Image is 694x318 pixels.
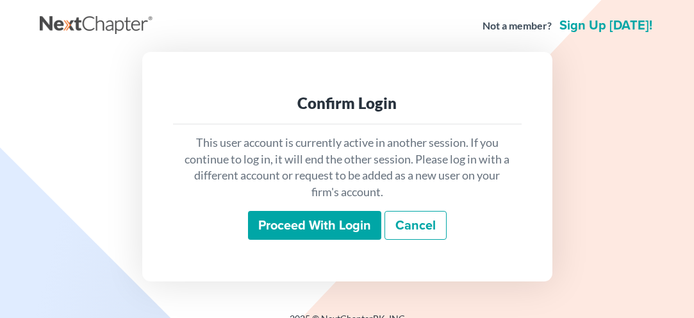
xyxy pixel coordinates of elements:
[183,93,511,113] div: Confirm Login
[384,211,447,240] a: Cancel
[483,19,552,33] strong: Not a member?
[248,211,381,240] input: Proceed with login
[557,19,655,32] a: Sign up [DATE]!
[183,135,511,201] p: This user account is currently active in another session. If you continue to log in, it will end ...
